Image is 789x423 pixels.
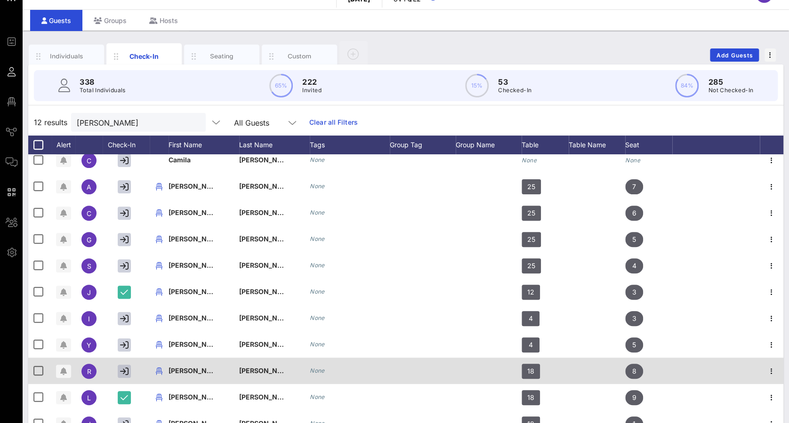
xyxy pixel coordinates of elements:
span: 18 [527,364,534,379]
div: Guests [30,10,82,31]
span: 25 [527,258,535,273]
i: None [310,314,325,321]
span: [PERSON_NAME] [239,235,295,243]
span: J [87,288,91,296]
span: 6 [632,206,636,221]
span: C [87,209,91,217]
p: 285 [708,76,753,88]
span: 18 [527,390,534,405]
div: Check-In [103,136,150,154]
span: [PERSON_NAME] [239,261,295,269]
div: First Name [169,136,239,154]
div: Hosts [138,10,189,31]
p: Total Individuals [80,86,126,95]
span: [PERSON_NAME] [169,340,224,348]
div: Groups [82,10,138,31]
i: None [310,209,325,216]
span: [PERSON_NAME] [239,367,295,375]
span: [PERSON_NAME] [169,393,224,401]
span: 7 [632,179,636,194]
span: [PERSON_NAME] [239,314,295,322]
span: [PERSON_NAME] [239,287,295,295]
span: [PERSON_NAME] [239,393,295,401]
span: 3 [632,285,636,300]
div: Seat [625,136,672,154]
i: None [310,288,325,295]
i: None [310,262,325,269]
span: [PERSON_NAME] [169,182,224,190]
span: [PERSON_NAME] [169,235,224,243]
span: Y [87,341,91,349]
span: [PERSON_NAME] [169,287,224,295]
span: [PERSON_NAME] [169,261,224,269]
div: Last Name [239,136,310,154]
i: None [310,367,325,374]
span: 25 [527,206,535,221]
div: Individuals [46,52,88,61]
span: S [87,262,91,270]
span: 5 [632,337,636,352]
i: None [310,235,325,242]
i: None [522,157,537,164]
div: Custom [279,52,321,61]
div: Check-In [123,51,165,61]
span: [PERSON_NAME] [239,208,295,216]
span: L [87,394,91,402]
div: Group Tag [390,136,456,154]
div: Group Name [456,136,522,154]
span: 3 [632,311,636,326]
i: None [310,183,325,190]
span: I [88,315,90,323]
div: All Guests [228,113,304,132]
span: Camila [169,156,191,164]
div: Table Name [569,136,625,154]
a: Clear all Filters [309,117,358,128]
span: 12 results [34,117,67,128]
span: 4 [529,337,533,352]
span: G [87,236,91,244]
span: C [87,157,91,165]
span: 8 [632,364,636,379]
span: Add Guests [716,52,753,59]
i: None [310,156,325,163]
span: 25 [527,232,535,247]
i: None [625,157,640,164]
div: Alert [52,136,75,154]
p: Not Checked-In [708,86,753,95]
i: None [310,341,325,348]
i: None [310,393,325,400]
span: R [87,367,91,375]
span: [PERSON_NAME] [169,208,224,216]
div: Tags [310,136,390,154]
span: 4 [632,258,636,273]
span: A [87,183,91,191]
span: [PERSON_NAME] [239,340,295,348]
span: 4 [529,311,533,326]
button: Add Guests [710,48,759,62]
div: Seating [201,52,243,61]
span: 5 [632,232,636,247]
span: [PERSON_NAME] [239,182,295,190]
p: 53 [498,76,531,88]
span: [PERSON_NAME] [169,314,224,322]
span: 12 [527,285,534,300]
p: Invited [302,86,322,95]
span: 25 [527,179,535,194]
p: Checked-In [498,86,531,95]
div: All Guests [234,119,269,127]
div: Table [522,136,569,154]
p: 338 [80,76,126,88]
p: 222 [302,76,322,88]
span: [PERSON_NAME] [169,367,224,375]
span: 9 [632,390,636,405]
span: [PERSON_NAME] [239,156,295,164]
